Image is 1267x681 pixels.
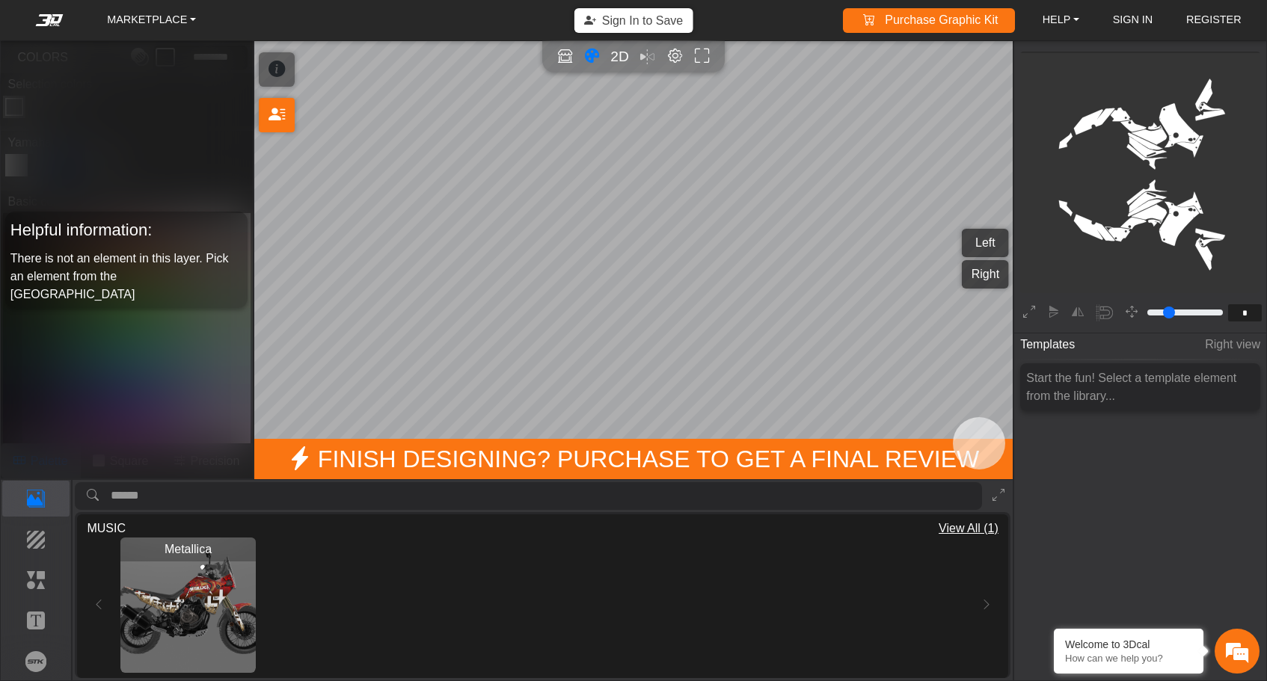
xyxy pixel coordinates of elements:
div: Chat with us now [100,78,274,98]
span: Conversation [7,468,100,478]
span: 2D [610,49,629,64]
button: Editor settings [664,46,686,68]
button: Right [962,260,1009,289]
p: How can we help you? [1065,653,1192,664]
div: Navigation go back [16,77,39,99]
span: Start the fun! Select a template element from the library... [1026,372,1236,402]
div: FAQs [100,442,193,488]
button: Left [962,229,1009,257]
div: Articles [192,442,285,488]
span: Finish Designing? Purchase to get a final review [254,439,1013,479]
span: Metallica [162,540,215,558]
button: Expand Library [987,482,1010,510]
div: Minimize live chat window [245,7,281,43]
input: search asset [111,482,981,510]
span: View All (1) [939,520,998,537]
button: Pan [1120,301,1143,324]
a: HELP [1037,9,1085,32]
div: View Metallica [120,537,256,673]
span: There is not an element in this layer. Pick an element from the [GEOGRAPHIC_DATA] [10,252,229,301]
button: 2D [609,46,631,68]
span: We're online! [87,176,206,318]
span: Templates [1020,331,1075,359]
button: Full screen [692,46,714,68]
textarea: Type your message and hit 'Enter' [7,389,285,442]
img: Metallica undefined [120,537,256,673]
span: Right view [1205,331,1260,359]
div: Welcome to 3Dcal [1065,638,1192,650]
span: MUSIC [87,520,126,537]
button: Expand 2D editor [1018,301,1041,324]
a: SIGN IN [1107,9,1159,32]
a: Purchase Graphic Kit [854,8,1004,33]
button: Open in Showroom [554,46,576,68]
a: REGISTER [1180,9,1248,32]
button: Sign In to Save [574,8,693,33]
button: Color tool [581,46,603,68]
a: MARKETPLACE [101,9,202,32]
h5: Helpful information: [10,217,243,244]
